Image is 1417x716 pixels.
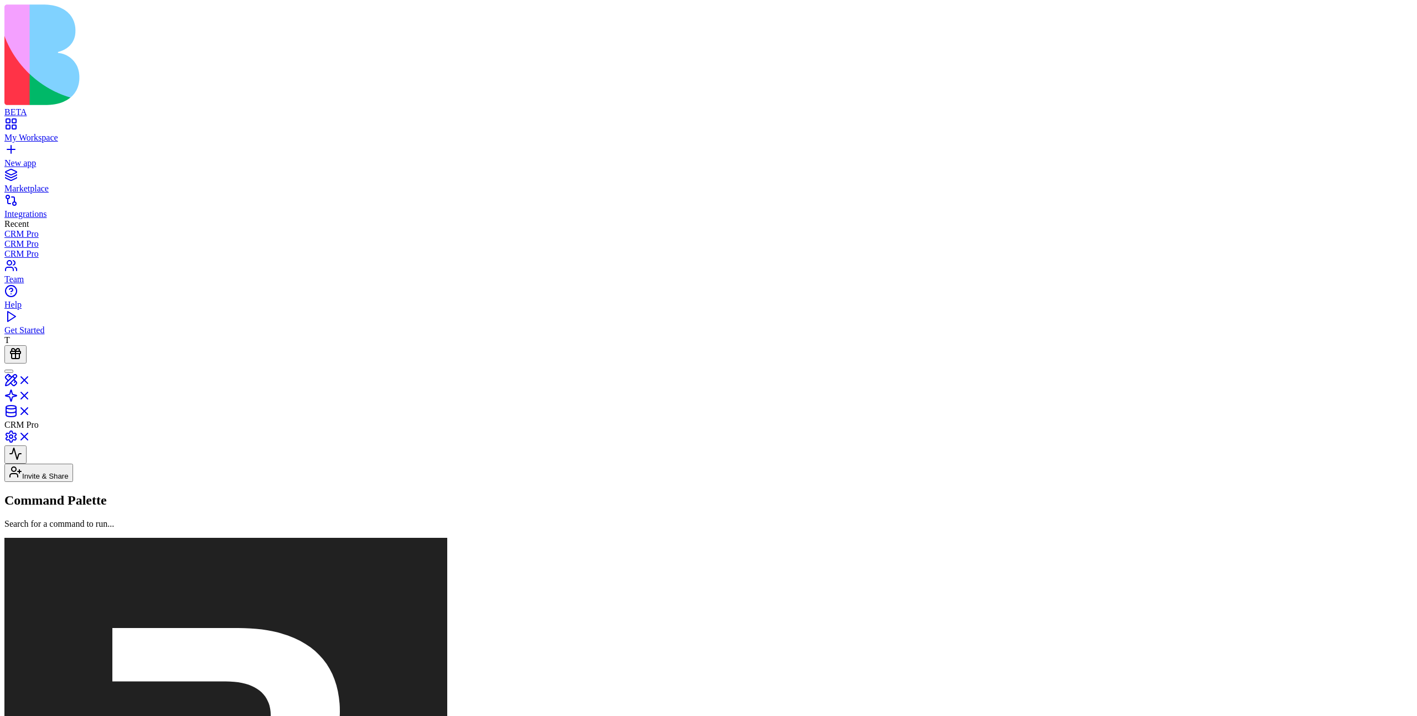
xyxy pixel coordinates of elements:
[4,464,73,482] button: Invite & Share
[4,519,1413,529] p: Search for a command to run...
[4,158,1413,168] div: New app
[4,315,1413,335] a: Get Started
[4,229,1413,239] a: CRM Pro
[4,184,1413,194] div: Marketplace
[4,325,1413,335] div: Get Started
[4,274,1413,284] div: Team
[4,219,29,229] span: Recent
[4,335,10,345] span: T
[4,239,1413,249] a: CRM Pro
[4,420,39,429] span: CRM Pro
[4,148,1413,168] a: New app
[4,264,1413,284] a: Team
[4,209,1413,219] div: Integrations
[4,300,1413,310] div: Help
[4,174,1413,194] a: Marketplace
[4,123,1413,143] a: My Workspace
[4,290,1413,310] a: Help
[4,199,1413,219] a: Integrations
[4,4,449,105] img: logo
[4,97,1413,117] a: BETA
[4,107,1413,117] div: BETA
[4,249,1413,259] a: CRM Pro
[4,133,1413,143] div: My Workspace
[4,493,1413,508] h2: Command Palette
